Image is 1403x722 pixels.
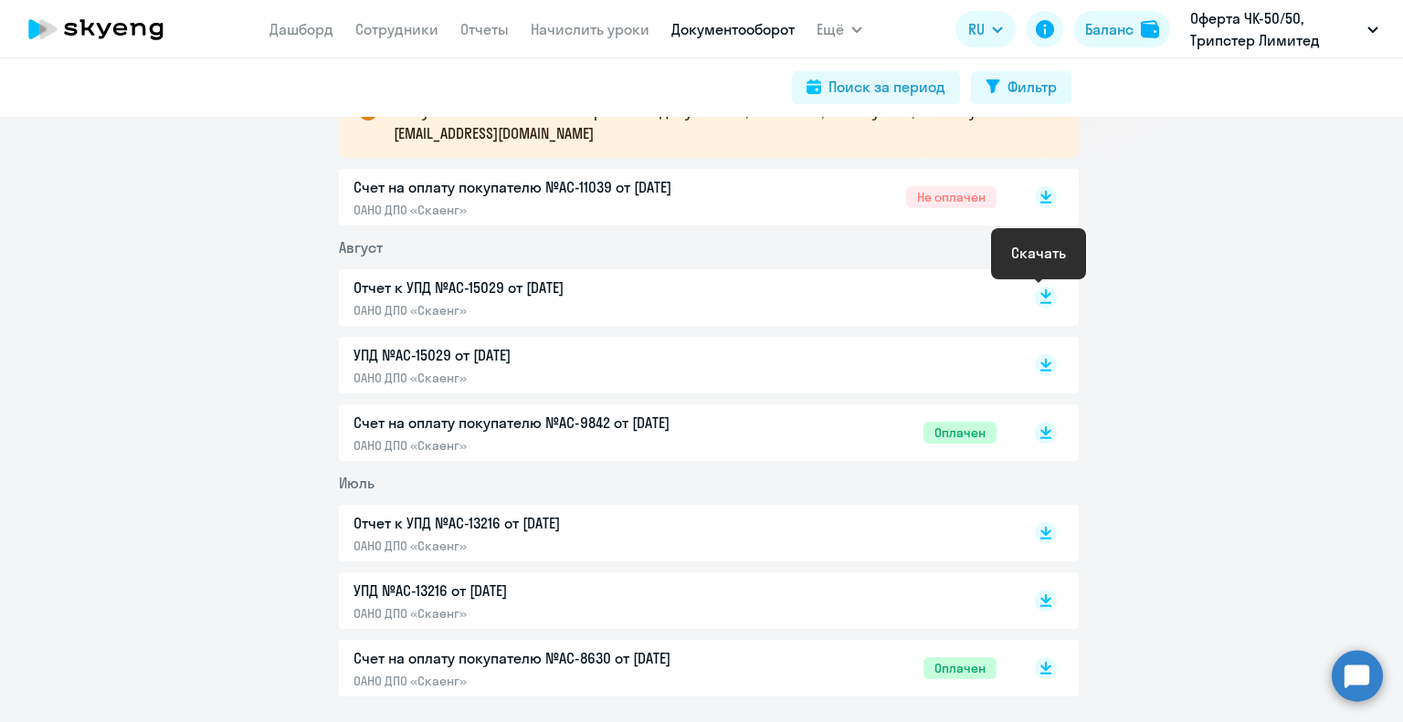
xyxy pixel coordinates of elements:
a: Дашборд [269,20,333,38]
button: RU [955,11,1016,47]
p: ОАНО ДПО «Скаенг» [353,437,737,454]
img: balance [1141,20,1159,38]
p: ОАНО ДПО «Скаенг» [353,673,737,689]
a: Счет на оплату покупателю №AC-11039 от [DATE]ОАНО ДПО «Скаенг»Не оплачен [353,176,997,218]
span: Июль [339,474,374,492]
p: В случае возникновения вопросов по документам, напишите, пожалуйста, на почту [EMAIL_ADDRESS][DOM... [394,100,1046,144]
a: УПД №AC-15029 от [DATE]ОАНО ДПО «Скаенг» [353,344,997,386]
button: Поиск за период [792,71,960,104]
a: Документооборот [671,20,795,38]
p: ОАНО ДПО «Скаенг» [353,202,737,218]
button: Балансbalance [1074,11,1170,47]
p: Счет на оплату покупателю №AC-8630 от [DATE] [353,647,737,669]
button: Оферта ЧК-50/50, Трипстер Лимитед [1181,7,1387,51]
p: Оферта ЧК-50/50, Трипстер Лимитед [1190,7,1360,51]
a: Отчет к УПД №AC-15029 от [DATE]ОАНО ДПО «Скаенг» [353,277,997,319]
div: Фильтр [1007,76,1057,98]
a: Отчеты [460,20,509,38]
a: Сотрудники [355,20,438,38]
p: ОАНО ДПО «Скаенг» [353,302,737,319]
div: Поиск за период [828,76,945,98]
a: Начислить уроки [531,20,649,38]
a: Счет на оплату покупателю №AC-8630 от [DATE]ОАНО ДПО «Скаенг»Оплачен [353,647,997,689]
p: ОАНО ДПО «Скаенг» [353,605,737,622]
div: Баланс [1085,18,1134,40]
span: Не оплачен [906,186,997,208]
p: Счет на оплату покупателю №AC-11039 от [DATE] [353,176,737,198]
a: Счет на оплату покупателю №AC-9842 от [DATE]ОАНО ДПО «Скаенг»Оплачен [353,412,997,454]
button: Фильтр [971,71,1071,104]
p: Отчет к УПД №AC-13216 от [DATE] [353,512,737,534]
div: Скачать [1011,242,1066,264]
a: Отчет к УПД №AC-13216 от [DATE]ОАНО ДПО «Скаенг» [353,512,997,554]
p: ОАНО ДПО «Скаенг» [353,370,737,386]
span: RU [968,18,985,40]
button: Ещё [817,11,862,47]
a: УПД №AC-13216 от [DATE]ОАНО ДПО «Скаенг» [353,580,997,622]
span: Август [339,238,383,256]
span: Оплачен [923,657,997,679]
span: Оплачен [923,422,997,444]
p: УПД №AC-15029 от [DATE] [353,344,737,366]
p: ОАНО ДПО «Скаенг» [353,538,737,554]
p: УПД №AC-13216 от [DATE] [353,580,737,602]
p: Отчет к УПД №AC-15029 от [DATE] [353,277,737,298]
p: Счет на оплату покупателю №AC-9842 от [DATE] [353,412,737,434]
span: Ещё [817,18,844,40]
